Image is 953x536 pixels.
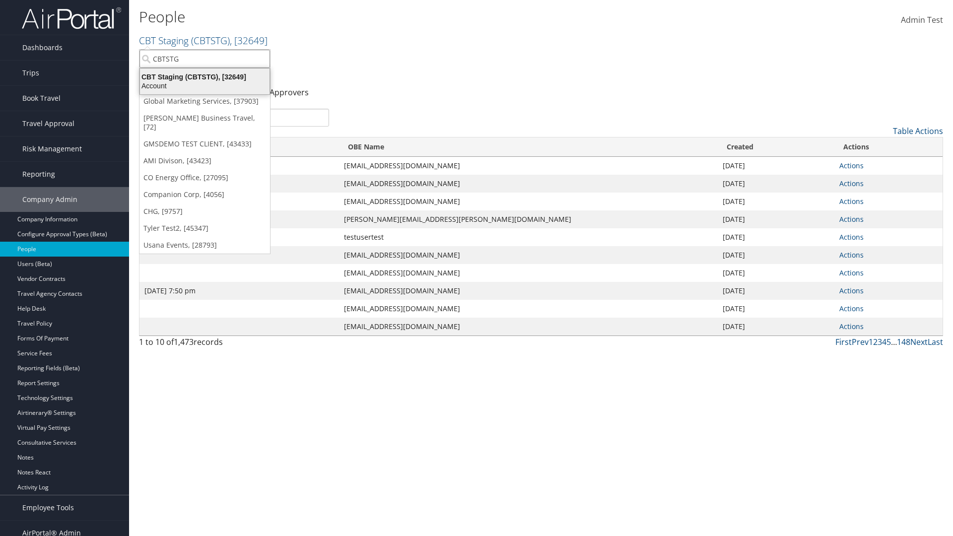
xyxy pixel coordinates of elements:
td: [EMAIL_ADDRESS][DOMAIN_NAME] [339,246,718,264]
td: [DATE] [718,282,834,300]
a: Prev [852,336,869,347]
td: [DATE] [718,246,834,264]
td: [DATE] [718,264,834,282]
div: Account [134,81,275,90]
a: Actions [839,179,864,188]
span: Book Travel [22,86,61,111]
th: OBE Name: activate to sort column ascending [339,137,718,157]
span: Admin Test [901,14,943,25]
span: Dashboards [22,35,63,60]
a: Admin Test [901,5,943,36]
a: 2 [873,336,878,347]
td: [EMAIL_ADDRESS][DOMAIN_NAME] [339,264,718,282]
td: [DATE] [718,175,834,193]
a: AMI Divison, [43423] [139,152,270,169]
td: [DATE] [718,228,834,246]
span: , [ 32649 ] [230,34,268,47]
a: Actions [839,304,864,313]
a: Actions [839,161,864,170]
a: 3 [878,336,882,347]
span: 1,473 [174,336,194,347]
a: Actions [839,286,864,295]
a: [PERSON_NAME] Business Travel, [72] [139,110,270,135]
a: CO Energy Office, [27095] [139,169,270,186]
a: Table Actions [893,126,943,136]
input: Search Accounts [139,50,270,68]
td: [EMAIL_ADDRESS][DOMAIN_NAME] [339,193,718,210]
td: [EMAIL_ADDRESS][DOMAIN_NAME] [339,175,718,193]
a: Actions [839,232,864,242]
a: Companion Corp, [4056] [139,186,270,203]
td: testusertest [339,228,718,246]
span: Employee Tools [22,495,74,520]
a: GMSDEMO TEST CLIENT, [43433] [139,135,270,152]
div: CBT Staging (CBTSTG), [32649] [134,72,275,81]
span: Trips [22,61,39,85]
td: [EMAIL_ADDRESS][DOMAIN_NAME] [339,157,718,175]
a: Global Marketing Services, [37903] [139,93,270,110]
a: Actions [839,322,864,331]
td: [EMAIL_ADDRESS][DOMAIN_NAME] [339,282,718,300]
td: [DATE] [718,210,834,228]
th: Actions [834,137,943,157]
a: Actions [839,250,864,260]
h1: People [139,6,675,27]
a: First [835,336,852,347]
a: 5 [886,336,891,347]
td: [DATE] [718,193,834,210]
a: Actions [839,197,864,206]
td: [DATE] [718,157,834,175]
span: Travel Approval [22,111,74,136]
a: Usana Events, [28793] [139,237,270,254]
a: Approvers [270,87,309,98]
td: [PERSON_NAME][EMAIL_ADDRESS][PERSON_NAME][DOMAIN_NAME] [339,210,718,228]
td: [EMAIL_ADDRESS][DOMAIN_NAME] [339,318,718,335]
td: [DATE] [718,318,834,335]
td: [DATE] 7:50 pm [139,282,339,300]
a: CBT Staging [139,34,268,47]
td: [EMAIL_ADDRESS][DOMAIN_NAME] [339,300,718,318]
span: ( CBTSTG ) [191,34,230,47]
span: Reporting [22,162,55,187]
a: Actions [839,214,864,224]
a: 1 [869,336,873,347]
th: Created: activate to sort column ascending [718,137,834,157]
a: Tyler Test2, [45347] [139,220,270,237]
a: CHG, [9757] [139,203,270,220]
img: airportal-logo.png [22,6,121,30]
a: 4 [882,336,886,347]
span: Company Admin [22,187,77,212]
a: 148 [897,336,910,347]
div: 1 to 10 of records [139,336,329,353]
a: Next [910,336,928,347]
td: [DATE] [718,300,834,318]
a: Actions [839,268,864,277]
a: Last [928,336,943,347]
span: … [891,336,897,347]
span: Risk Management [22,136,82,161]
